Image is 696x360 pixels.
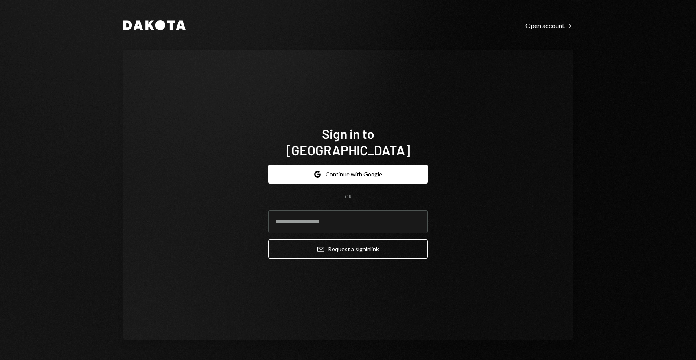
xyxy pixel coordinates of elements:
div: OR [345,193,352,200]
div: Open account [525,22,573,30]
button: Request a signinlink [268,239,428,259]
a: Open account [525,21,573,30]
button: Continue with Google [268,165,428,184]
h1: Sign in to [GEOGRAPHIC_DATA] [268,125,428,158]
